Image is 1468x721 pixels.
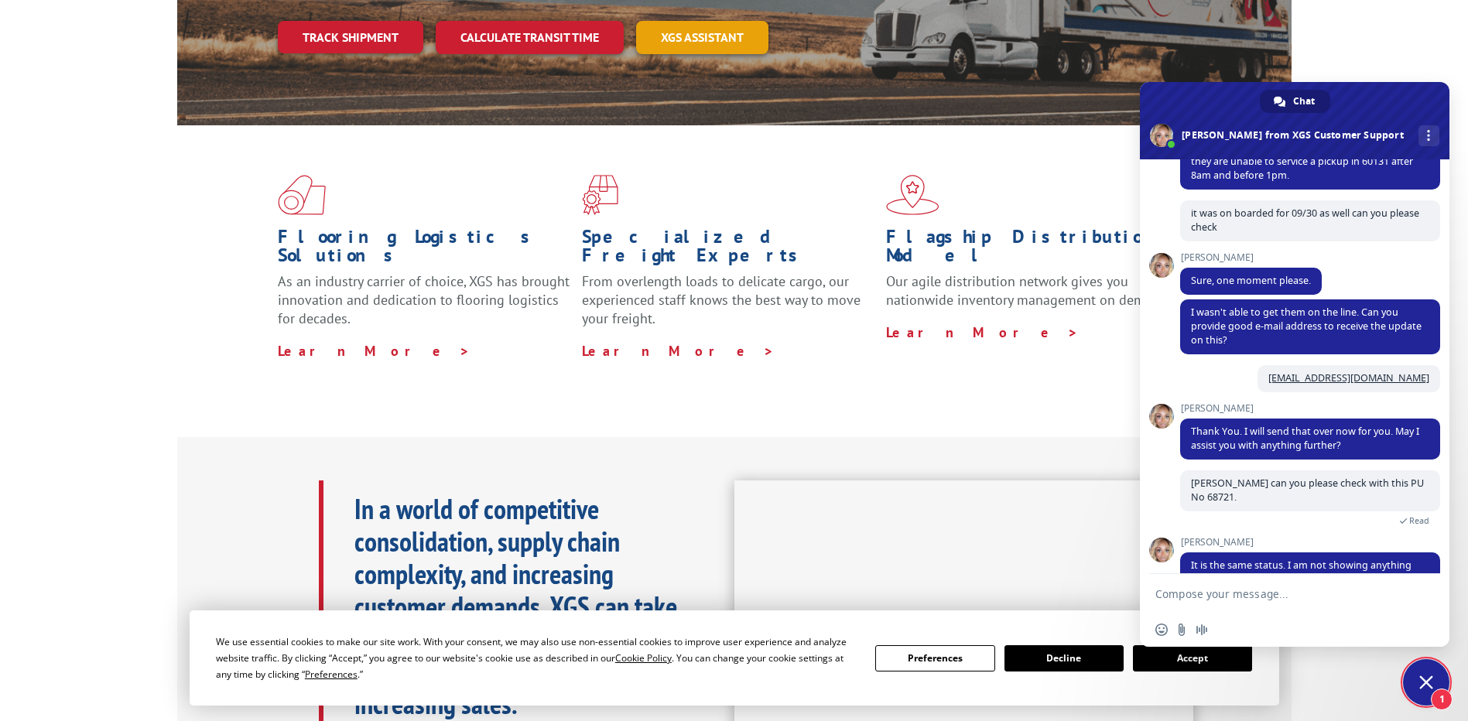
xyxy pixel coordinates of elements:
[1431,689,1453,710] span: 1
[1403,659,1449,706] div: Close chat
[1191,306,1422,347] span: I wasn't able to get them on the line. Can you provide good e-mail address to receive the update ...
[278,342,471,360] a: Learn More >
[1268,371,1429,384] a: [EMAIL_ADDRESS][DOMAIN_NAME]
[582,342,775,360] a: Learn More >
[1191,425,1419,452] span: Thank You. I will send that over now for you. May I assist you with anything further?
[1155,624,1168,636] span: Insert an emoji
[636,21,768,54] a: XGS ASSISTANT
[1004,645,1124,671] button: Decline
[278,21,423,53] a: Track shipment
[1133,645,1252,671] button: Accept
[1175,624,1188,636] span: Send a file
[1155,587,1400,601] textarea: Compose your message...
[1180,403,1440,414] span: [PERSON_NAME]
[1191,207,1419,234] span: it was on boarded for 09/30 as well can you please check
[278,175,326,215] img: xgs-icon-total-supply-chain-intelligence-red
[1418,125,1439,146] div: More channels
[615,651,672,665] span: Cookie Policy
[582,227,874,272] h1: Specialized Freight Experts
[305,668,358,681] span: Preferences
[216,634,857,682] div: We use essential cookies to make our site work. With your consent, we may also use non-essential ...
[1191,274,1311,287] span: Sure, one moment please.
[436,21,624,54] a: Calculate transit time
[1191,559,1426,600] span: It is the same status. I am not showing anything that was added 9/30. I will have them to confirm...
[886,227,1179,272] h1: Flagship Distribution Model
[582,272,874,341] p: From overlength loads to delicate cargo, our experienced staff knows the best way to move your fr...
[190,610,1279,706] div: Cookie Consent Prompt
[1180,537,1440,548] span: [PERSON_NAME]
[875,645,994,671] button: Preferences
[886,272,1171,309] span: Our agile distribution network gives you nationwide inventory management on demand.
[886,175,939,215] img: xgs-icon-flagship-distribution-model-red
[1191,141,1426,182] span: Our Chicago terminal cancelled this request 9/29 as they are unable to service a pickup in 60131 ...
[278,272,570,327] span: As an industry carrier of choice, XGS has brought innovation and dedication to flooring logistics...
[1191,477,1424,504] span: [PERSON_NAME] can you please check with this PU No 68721.
[278,227,570,272] h1: Flooring Logistics Solutions
[1260,90,1330,113] div: Chat
[1196,624,1208,636] span: Audio message
[1409,515,1429,526] span: Read
[1180,252,1322,263] span: [PERSON_NAME]
[582,175,618,215] img: xgs-icon-focused-on-flooring-red
[886,323,1079,341] a: Learn More >
[1293,90,1315,113] span: Chat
